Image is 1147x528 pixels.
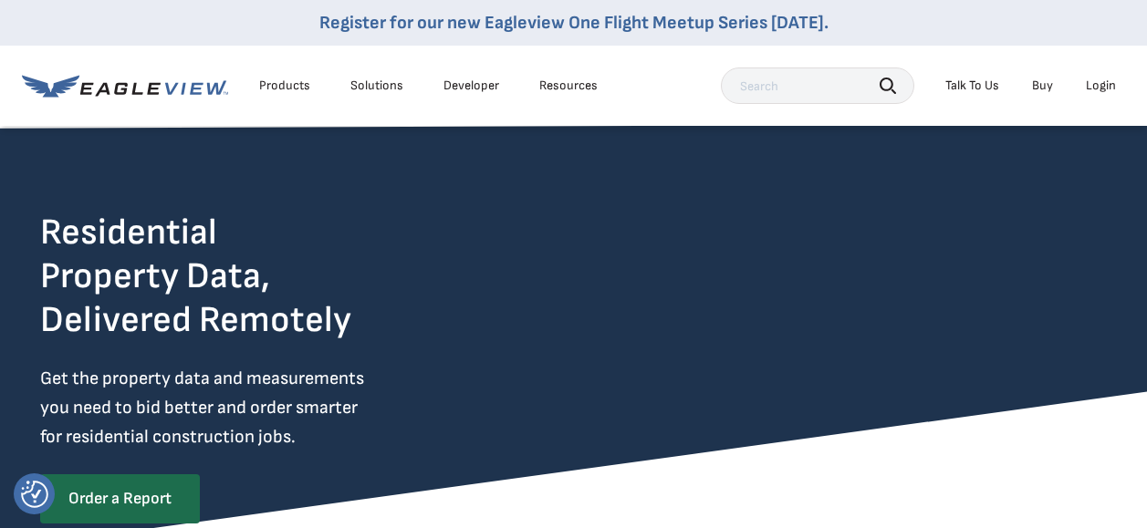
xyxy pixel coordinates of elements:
a: Register for our new Eagleview One Flight Meetup Series [DATE]. [319,12,829,34]
div: Talk To Us [945,78,999,94]
a: Buy [1032,78,1053,94]
button: Consent Preferences [21,481,48,508]
input: Search [721,67,914,104]
div: Products [259,78,310,94]
a: Order a Report [40,474,200,523]
div: Login [1086,78,1116,94]
p: Get the property data and measurements you need to bid better and order smarter for residential c... [40,364,440,451]
h2: Residential Property Data, Delivered Remotely [40,211,351,342]
div: Solutions [350,78,403,94]
div: Resources [539,78,598,94]
img: Revisit consent button [21,481,48,508]
a: Developer [443,78,499,94]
